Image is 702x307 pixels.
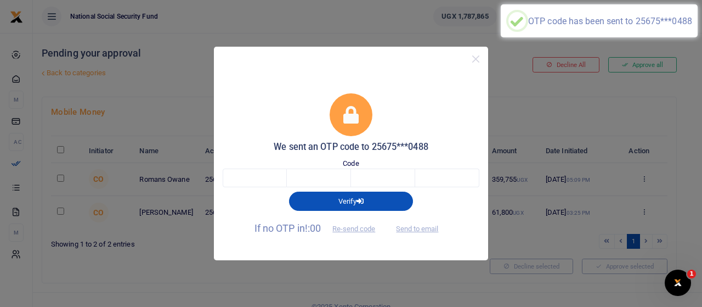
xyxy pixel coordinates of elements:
[665,270,691,296] iframe: Intercom live chat
[305,222,321,234] span: !:00
[687,270,696,278] span: 1
[223,142,479,153] h5: We sent an OTP code to 25675***0488
[289,192,413,210] button: Verify
[528,16,692,26] div: OTP code has been sent to 25675***0488
[254,222,385,234] span: If no OTP in
[468,51,484,67] button: Close
[343,158,359,169] label: Code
